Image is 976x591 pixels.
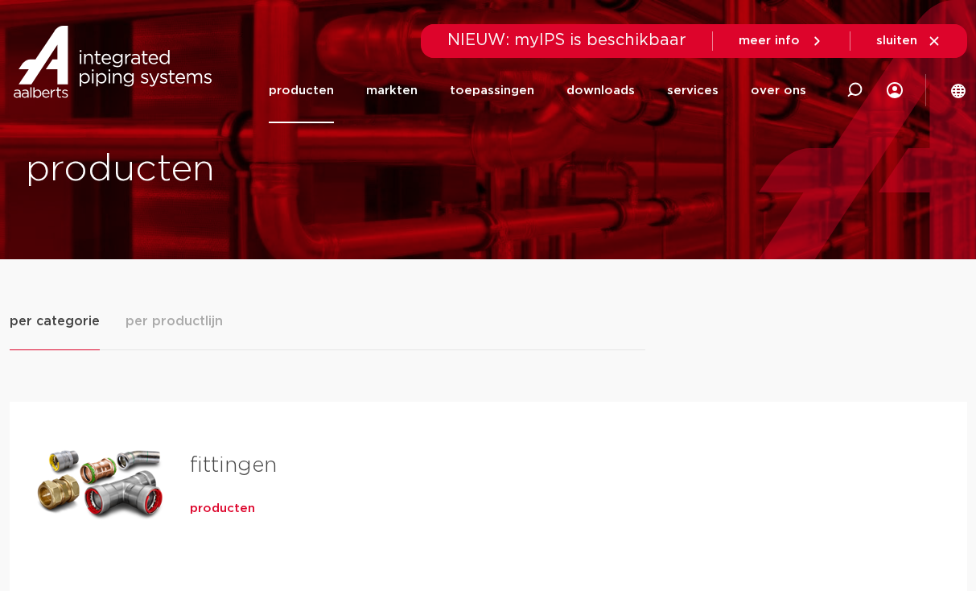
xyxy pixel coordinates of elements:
[566,58,635,123] a: downloads
[887,58,903,123] div: my IPS
[269,58,334,123] a: producten
[269,58,806,123] nav: Menu
[739,35,800,47] span: meer info
[366,58,418,123] a: markten
[190,455,277,476] a: fittingen
[876,34,941,48] a: sluiten
[667,58,719,123] a: services
[739,34,824,48] a: meer info
[190,501,255,517] a: producten
[751,58,806,123] a: over ons
[26,144,480,196] h1: producten
[450,58,534,123] a: toepassingen
[447,32,686,48] span: NIEUW: myIPS is beschikbaar
[876,35,917,47] span: sluiten
[126,312,223,331] span: per productlijn
[10,312,100,331] span: per categorie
